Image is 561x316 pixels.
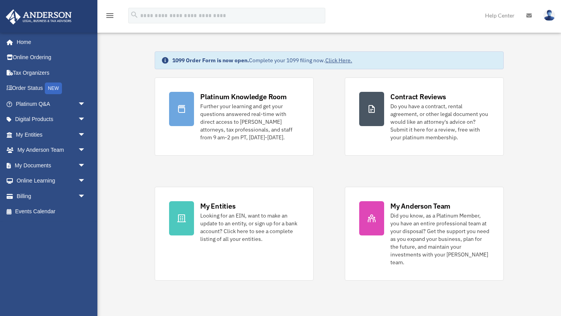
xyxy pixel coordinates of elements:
div: Contract Reviews [390,92,446,102]
a: Online Learningarrow_drop_down [5,173,97,189]
span: arrow_drop_down [78,96,93,112]
div: My Anderson Team [390,201,450,211]
span: arrow_drop_down [78,127,93,143]
span: arrow_drop_down [78,158,93,174]
span: arrow_drop_down [78,188,93,204]
strong: 1099 Order Form is now open. [172,57,249,64]
div: Looking for an EIN, want to make an update to an entity, or sign up for a bank account? Click her... [200,212,299,243]
a: My Anderson Team Did you know, as a Platinum Member, you have an entire professional team at your... [345,187,504,281]
div: My Entities [200,201,235,211]
a: My Entitiesarrow_drop_down [5,127,97,142]
a: My Documentsarrow_drop_down [5,158,97,173]
a: My Entities Looking for an EIN, want to make an update to an entity, or sign up for a bank accoun... [155,187,314,281]
i: search [130,11,139,19]
a: Click Here. [325,57,352,64]
a: Digital Productsarrow_drop_down [5,112,97,127]
img: User Pic [543,10,555,21]
a: My Anderson Teamarrow_drop_down [5,142,97,158]
a: Platinum Knowledge Room Further your learning and get your questions answered real-time with dire... [155,77,314,156]
a: Events Calendar [5,204,97,219]
img: Anderson Advisors Platinum Portal [4,9,74,25]
span: arrow_drop_down [78,173,93,189]
a: Billingarrow_drop_down [5,188,97,204]
a: Online Ordering [5,50,97,65]
a: menu [105,14,115,20]
span: arrow_drop_down [78,112,93,128]
a: Contract Reviews Do you have a contract, rental agreement, or other legal document you would like... [345,77,504,156]
i: menu [105,11,115,20]
div: Further your learning and get your questions answered real-time with direct access to [PERSON_NAM... [200,102,299,141]
a: Order StatusNEW [5,81,97,97]
a: Platinum Q&Aarrow_drop_down [5,96,97,112]
div: Did you know, as a Platinum Member, you have an entire professional team at your disposal? Get th... [390,212,489,266]
div: Platinum Knowledge Room [200,92,287,102]
div: Complete your 1099 filing now. [172,56,352,64]
a: Tax Organizers [5,65,97,81]
div: NEW [45,83,62,94]
span: arrow_drop_down [78,142,93,158]
div: Do you have a contract, rental agreement, or other legal document you would like an attorney's ad... [390,102,489,141]
a: Home [5,34,93,50]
